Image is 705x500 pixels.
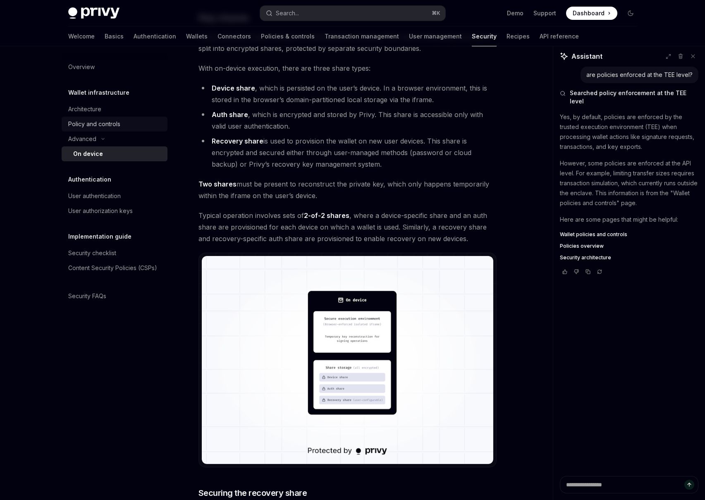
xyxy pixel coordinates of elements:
[684,480,694,490] button: Send message
[507,9,523,17] a: Demo
[68,291,106,301] div: Security FAQs
[68,104,101,114] div: Architecture
[62,146,167,161] a: On device
[62,246,167,261] a: Security checklist
[198,82,497,105] li: , which is persisted on the user’s device. In a browser environment, this is stored in the browse...
[260,6,445,21] button: Search...⌘K
[560,254,611,261] span: Security architecture
[560,231,627,238] span: Wallet policies and controls
[68,248,116,258] div: Security checklist
[202,256,493,464] img: Wallet key shares in on-device execution
[560,158,698,208] p: However, some policies are enforced at the API level. For example, limiting transfer sizes requir...
[62,261,167,275] a: Content Security Policies (CSPs)
[68,175,111,184] h5: Authentication
[62,289,167,304] a: Security FAQs
[432,10,440,17] span: ⌘ K
[68,62,95,72] div: Overview
[570,89,698,105] span: Searched policy enforcement at the TEE level
[68,263,157,273] div: Content Security Policies (CSPs)
[198,62,497,74] span: With on-device execution, there are three share types:
[624,7,637,20] button: Toggle dark mode
[560,231,698,238] a: Wallet policies and controls
[68,88,129,98] h5: Wallet infrastructure
[472,26,497,46] a: Security
[186,26,208,46] a: Wallets
[560,215,698,225] p: Here are some pages that might be helpful:
[276,8,299,18] div: Search...
[198,135,497,170] li: is used to provision the wallet on new user devices. This share is encrypted and secured either t...
[560,112,698,152] p: Yes, by default, policies are enforced by the trusted execution environment (TEE) when processing...
[105,26,124,46] a: Basics
[68,191,121,201] div: User authentication
[198,178,497,201] span: must be present to reconstruct the private key, which only happens temporarily within the iframe ...
[62,117,167,132] a: Policy and controls
[540,26,579,46] a: API reference
[566,7,617,20] a: Dashboard
[68,119,120,129] div: Policy and controls
[571,51,602,61] span: Assistant
[261,26,315,46] a: Policies & controls
[73,149,103,159] div: On device
[198,210,497,244] span: Typical operation involves sets of , where a device-specific share and an auth share are provisio...
[62,60,167,74] a: Overview
[68,26,95,46] a: Welcome
[68,232,131,242] h5: Implementation guide
[560,254,698,261] a: Security architecture
[134,26,176,46] a: Authentication
[62,189,167,203] a: User authentication
[586,71,693,79] div: are policies enforced at the TEE level?
[62,203,167,218] a: User authorization keys
[560,89,698,105] button: Searched policy enforcement at the TEE level
[217,26,251,46] a: Connectors
[68,134,96,144] div: Advanced
[560,243,604,249] span: Policies overview
[507,26,530,46] a: Recipes
[212,137,263,145] strong: Recovery share
[198,109,497,132] li: , which is encrypted and stored by Privy. This share is accessible only with valid user authentic...
[62,102,167,117] a: Architecture
[304,211,349,220] strong: 2-of-2 shares
[212,110,248,119] strong: Auth share
[68,7,119,19] img: dark logo
[325,26,399,46] a: Transaction management
[533,9,556,17] a: Support
[198,180,237,188] strong: Two shares
[409,26,462,46] a: User management
[68,206,133,216] div: User authorization keys
[212,84,255,92] strong: Device share
[573,9,605,17] span: Dashboard
[560,243,698,249] a: Policies overview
